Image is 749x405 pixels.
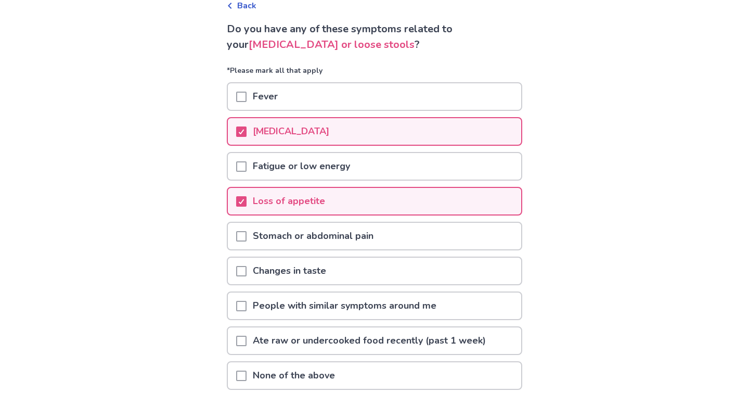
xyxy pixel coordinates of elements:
p: Fever [247,83,284,110]
p: Changes in taste [247,258,332,284]
p: *Please mark all that apply [227,65,522,82]
p: People with similar symptoms around me [247,293,443,319]
p: Do you have any of these symptoms related to your ? [227,21,522,53]
p: Fatigue or low energy [247,153,356,180]
p: Stomach or abdominal pain [247,223,380,249]
span: [MEDICAL_DATA] or loose stools [249,37,415,52]
p: [MEDICAL_DATA] [247,118,335,145]
p: None of the above [247,362,341,389]
p: Ate raw or undercooked food recently (past 1 week) [247,327,492,354]
p: Loss of appetite [247,188,331,214]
